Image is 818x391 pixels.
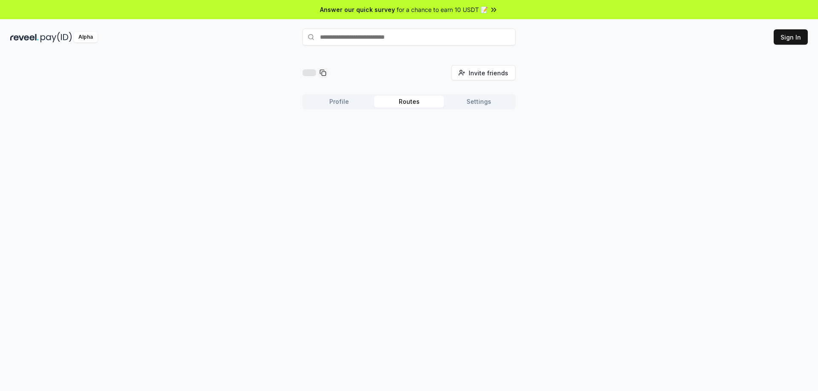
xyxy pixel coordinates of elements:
[374,96,444,108] button: Routes
[444,96,514,108] button: Settings
[304,96,374,108] button: Profile
[10,32,39,43] img: reveel_dark
[40,32,72,43] img: pay_id
[774,29,808,45] button: Sign In
[320,5,395,14] span: Answer our quick survey
[74,32,98,43] div: Alpha
[469,68,508,77] span: Invite friends
[451,65,516,80] button: Invite friends
[397,5,488,14] span: for a chance to earn 10 USDT 📝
